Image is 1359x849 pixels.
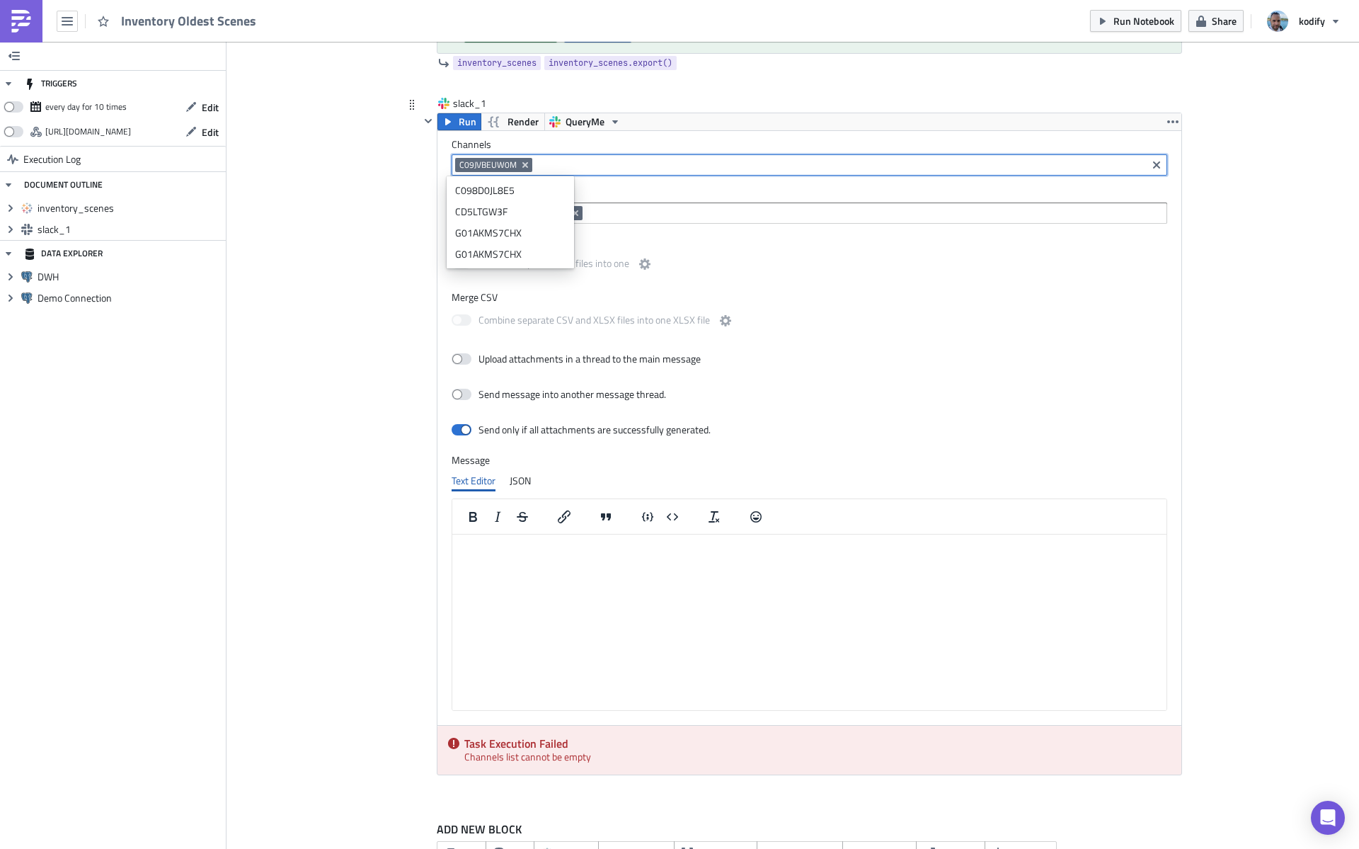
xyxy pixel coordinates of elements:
button: Run [437,113,481,130]
iframe: Rich Text Area [452,535,1166,710]
div: JSON [510,470,531,491]
button: Share [1188,10,1244,32]
span: kodify [1299,13,1325,28]
label: Merge CSV [452,291,1167,304]
div: DOCUMENT OUTLINE [24,172,103,198]
span: Run Notebook [1113,13,1174,28]
h5: Task Execution Failed [464,738,1171,749]
button: QueryMe [544,113,626,130]
label: Attachments [452,186,1167,199]
button: Hide content [420,113,437,130]
button: Run Notebook [1090,10,1181,32]
button: Insert/edit link [552,507,576,527]
button: Insert code block [660,507,684,527]
button: Emojis [744,507,768,527]
button: Remove Tag [520,158,532,172]
button: Render [481,113,545,130]
div: G01AKMS7CHX [455,226,566,240]
div: TRIGGERS [24,71,77,96]
img: Avatar [1266,9,1290,33]
button: Combine separate PDF files into one [636,256,653,273]
label: Upload attachments in a thread to the main message [452,353,701,365]
img: PushMetrics [10,10,33,33]
span: slack_1 [453,96,510,110]
div: C098D0JL8E5 [455,183,566,198]
button: Combine separate CSV and XLSX files into one XLSX file [717,312,734,329]
div: every day for 10 times [45,96,127,118]
span: Run [459,113,476,130]
button: Clear selected items [1148,156,1165,173]
label: Send message into another message thread. [452,388,667,401]
span: slack_1 [38,223,222,236]
label: Merge PDF [452,234,1167,247]
div: Open Intercom Messenger [1311,801,1345,835]
span: inventory_scenes [38,202,222,215]
div: CD5LTGW3F [455,205,566,219]
span: Execution Log [23,147,81,172]
span: QueryMe [566,113,604,130]
span: Edit [202,125,219,139]
a: inventory_scenes.export() [544,56,677,70]
button: Strikethrough [510,507,534,527]
button: Edit [178,96,226,118]
span: Inventory Oldest Scenes [121,13,258,29]
button: Edit [178,121,226,143]
div: https://pushmetrics.io/api/v1/report/21Lwk6zLk3/webhook?token=723c5dac544f42fc8031ece340dae3f1 [45,121,131,142]
div: DATA EXPLORER [24,241,103,266]
span: Render [508,113,539,130]
button: Italic [486,507,510,527]
button: Bold [461,507,485,527]
button: Insert code line [636,507,660,527]
span: inventory_scenes.export() [549,56,672,70]
button: Blockquote [594,507,618,527]
span: inventory_scenes [457,56,537,70]
span: Demo Connection [38,292,222,304]
button: Remove Tag [570,206,583,220]
span: DWH [38,270,222,283]
label: Combine separate CSV and XLSX files into one XLSX file [452,312,734,330]
label: ADD NEW BLOCK [437,821,1182,838]
div: G01AKMS7CHX [455,247,566,261]
span: Share [1212,13,1237,28]
div: Channels list cannot be empty [437,726,1181,775]
label: Message [452,454,1167,467]
span: C09JVBEUW0M [459,159,517,171]
ul: selectable options [447,176,574,268]
button: Clear formatting [702,507,726,527]
div: Send only if all attachments are successfully generated. [478,423,711,436]
button: kodify [1258,6,1348,37]
a: inventory_scenes [453,56,541,70]
div: Text Editor [452,470,495,491]
label: Channels [452,138,1167,151]
span: Edit [202,100,219,115]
